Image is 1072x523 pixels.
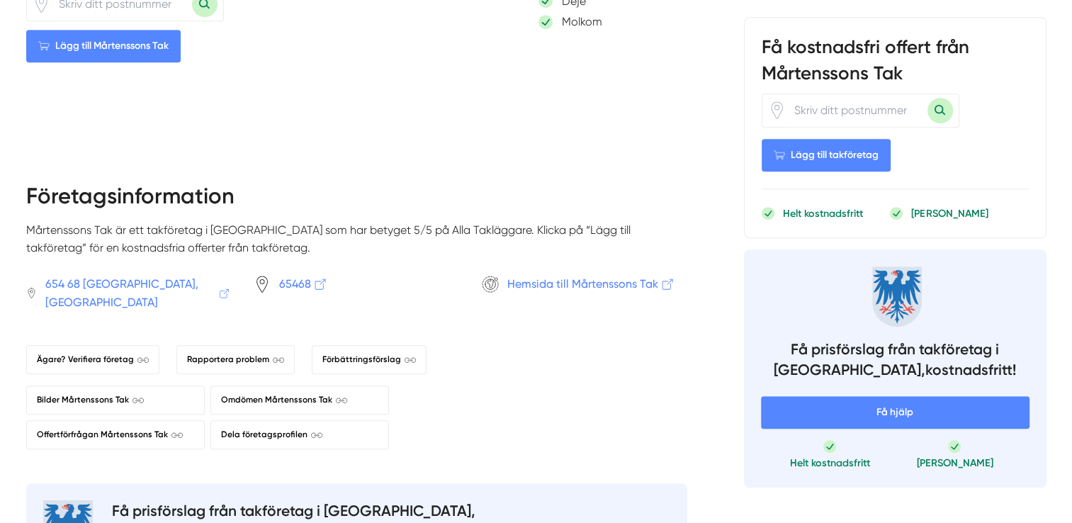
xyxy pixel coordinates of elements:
[26,221,687,269] p: Mårtenssons Tak är ett takföretag i [GEOGRAPHIC_DATA] som har betyget 5/5 på Alla Takläggare. Kli...
[221,393,347,407] span: Omdömen Mårtenssons Tak
[507,275,675,293] span: Hemsida till Mårtenssons Tak
[254,276,271,293] svg: Pin / Karta
[911,206,988,220] p: [PERSON_NAME]
[762,35,1029,93] h3: Få kostnadsfri offert från Mårtenssons Tak
[927,98,953,123] button: Sök med postnummer
[482,275,687,293] a: Hemsida till Mårtenssons Tak
[312,345,427,374] a: Förbättringsförslag
[322,353,416,366] span: Förbättringsförslag
[786,94,927,126] input: Skriv ditt postnummer
[768,101,786,119] svg: Pin / Karta
[26,345,159,374] a: Ägare? Verifiera företag
[37,428,183,442] span: Offertförfrågan Mårtenssons Tak
[210,386,389,415] a: Omdömen Mårtenssons Tak
[762,139,891,171] : Lägg till takföretag
[26,181,687,220] h2: Företagsinformation
[26,420,205,449] a: Offertförfrågan Mårtenssons Tak
[45,275,231,311] span: 654 68 [GEOGRAPHIC_DATA], [GEOGRAPHIC_DATA]
[254,275,459,293] a: 65468
[26,275,232,311] a: 654 68 [GEOGRAPHIC_DATA], [GEOGRAPHIC_DATA]
[187,353,284,366] span: Rapportera problem
[916,456,993,470] p: [PERSON_NAME]
[790,456,870,470] p: Helt kostnadsfritt
[210,420,389,449] a: Dela företagsprofilen
[279,275,328,293] span: 65468
[26,285,38,302] svg: Pin / Karta
[221,428,322,442] span: Dela företagsprofilen
[37,393,144,407] span: Bilder Mårtenssons Tak
[37,353,149,366] span: Ägare? Verifiera företag
[761,339,1029,385] h4: Få prisförslag från takföretag i [GEOGRAPHIC_DATA], kostnadsfritt!
[761,396,1029,429] span: Få hjälp
[176,345,295,374] a: Rapportera problem
[783,206,863,220] p: Helt kostnadsfritt
[26,386,205,415] a: Bilder Mårtenssons Tak
[768,101,786,119] span: Klicka för att använda din position.
[561,13,602,30] p: Molkom
[26,30,181,62] : Lägg till Mårtenssons Tak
